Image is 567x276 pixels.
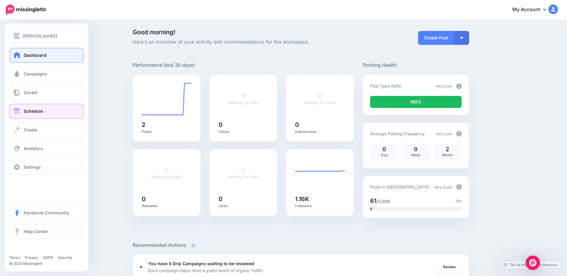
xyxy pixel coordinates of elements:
[9,122,84,137] a: Create
[55,255,56,260] span: |
[133,241,469,249] h5: Recommended Actions
[456,198,462,204] span: 2%
[436,84,452,88] span: Very Low
[460,37,463,39] img: arrow-down-white.png
[24,164,41,170] span: Settings
[9,205,84,220] a: Facebook Community
[24,90,38,95] span: Curate
[228,167,259,179] a: waiting for data
[40,255,41,260] span: |
[142,129,192,134] p: Posts
[133,61,195,69] h5: Performance (last 30 days)
[219,204,268,208] p: Likes
[24,229,48,234] span: Help Center
[142,122,192,128] h5: 2
[501,261,560,269] a: Tell us how we can improve
[25,255,38,260] a: Privacy
[219,196,268,202] h5: 0
[189,243,198,248] span: 3
[9,48,84,63] a: Dashboard
[456,84,462,89] img: info-circle-grey.png
[23,32,57,39] span: [PERSON_NAME]
[228,93,259,105] a: waiting for data
[436,147,459,152] p: 2
[526,256,540,270] div: Open Intercom Messenger
[376,199,390,204] span: /3,000
[434,185,452,189] span: Very Good
[142,196,192,202] h5: 0
[24,146,43,151] span: Analytics
[24,127,37,132] span: Create
[140,266,142,268] div: <div class='status-dot small red margin-right'></div>Error
[506,2,558,17] a: My Account
[9,261,88,267] li: © 2025 Missinglettr
[437,262,462,272] a: Review
[456,184,462,190] img: info-circle-grey.png
[370,82,401,89] p: Post Type Ratio
[58,255,72,260] a: Security
[295,129,345,134] p: Impressions
[370,207,372,211] div: 2% of your posts in the last 30 days have been from Drip Campaigns
[295,122,345,128] h5: 0
[9,66,84,81] a: Campaigns
[370,197,376,204] span: 61
[6,5,46,15] img: Missinglettr
[9,224,84,239] a: Help Center
[9,141,84,156] a: Analytics
[295,204,345,208] p: Followers
[133,29,175,36] span: Good morning!
[370,130,425,137] p: Average Posting Frequency
[24,109,43,114] span: Schedule
[148,261,254,266] b: You have 4 Drip Campaigns waiting to be reviewed
[9,104,84,119] a: Schedule
[381,153,388,157] span: Day
[370,183,430,190] p: Posts in [GEOGRAPHIC_DATA]
[436,132,452,136] span: Very Low
[24,71,47,76] span: Campaigns
[219,129,268,134] p: Clicks
[370,96,462,108] div: 100% of your posts in the last 30 days were manually created (i.e. were not from Drip Campaigns o...
[411,153,421,157] span: Week
[14,33,20,38] img: menu.png
[142,204,192,208] p: Retweets
[456,131,462,136] img: info-circle-grey.png
[442,153,453,157] span: Month
[9,85,84,100] a: Curate
[295,196,345,202] h5: 1.16K
[373,147,396,152] p: 0
[418,31,454,45] a: Create Post
[363,61,469,69] h5: Posting Health
[24,210,69,215] span: Facebook Community
[304,93,335,105] a: waiting for data
[148,267,264,274] p: Each campaign helps drive a years worth of organic traffic.
[22,255,23,260] span: |
[9,160,84,175] a: Settings
[9,255,20,260] a: Terms
[24,53,47,58] span: Dashboard
[405,147,427,152] p: 0
[151,167,182,179] a: waiting for data
[9,28,84,43] button: [PERSON_NAME]
[43,255,53,260] a: GDPR
[219,122,268,128] h5: 0
[133,38,354,46] span: Here's an overview of your activity and recommendations for this workspace.
[9,247,56,253] iframe: Twitter Follow Button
